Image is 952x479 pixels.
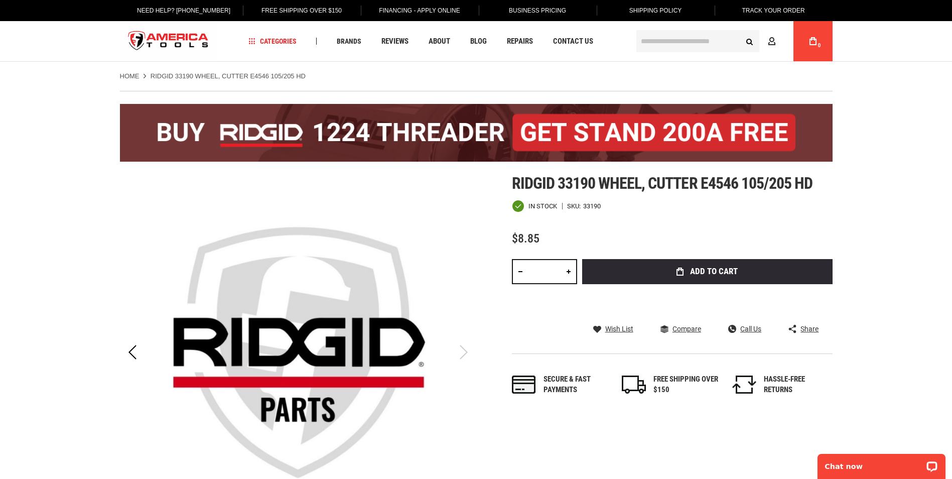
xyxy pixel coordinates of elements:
[502,35,537,48] a: Repairs
[593,324,633,333] a: Wish List
[800,325,819,332] span: Share
[507,38,533,45] span: Repairs
[512,376,536,394] img: payments
[653,374,719,396] div: FREE SHIPPING OVER $150
[337,38,361,45] span: Brands
[582,259,833,284] button: Add to Cart
[470,38,487,45] span: Blog
[553,38,593,45] span: Contact Us
[120,72,140,81] a: Home
[528,203,557,209] span: In stock
[549,35,598,48] a: Contact Us
[248,38,297,45] span: Categories
[424,35,455,48] a: About
[429,38,450,45] span: About
[660,324,701,333] a: Compare
[512,231,539,246] span: $8.85
[512,200,557,212] div: Availability
[332,35,366,48] a: Brands
[732,376,756,394] img: returns
[803,21,823,61] a: 0
[381,38,409,45] span: Reviews
[120,104,833,162] img: BOGO: Buy the RIDGID® 1224 Threader (26092), get the 92467 200A Stand FREE!
[629,7,682,14] span: Shipping Policy
[244,35,301,48] a: Categories
[764,374,829,396] div: HASSLE-FREE RETURNS
[377,35,413,48] a: Reviews
[811,447,952,479] iframe: LiveChat chat widget
[583,203,601,209] div: 33190
[543,374,609,396] div: Secure & fast payments
[567,203,583,209] strong: SKU
[740,325,761,332] span: Call Us
[728,324,761,333] a: Call Us
[512,174,813,193] span: Ridgid 33190 wheel, cutter e4546 105/205 hd
[605,325,633,332] span: Wish List
[818,43,821,48] span: 0
[120,23,217,60] img: America Tools
[690,267,738,276] span: Add to Cart
[151,72,306,80] strong: RIDGID 33190 WHEEL, CUTTER E4546 105/205 HD
[580,287,835,291] iframe: Secure express checkout frame
[466,35,491,48] a: Blog
[740,32,759,51] button: Search
[120,23,217,60] a: store logo
[622,376,646,394] img: shipping
[672,325,701,332] span: Compare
